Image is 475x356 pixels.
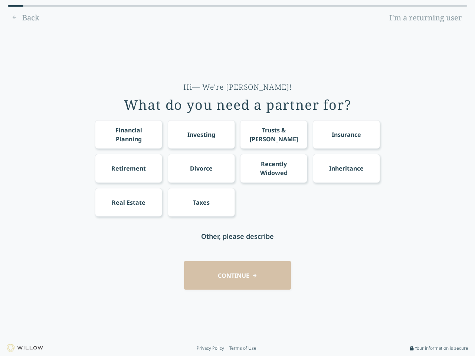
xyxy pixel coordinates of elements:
div: Divorce [190,164,213,173]
div: Retirement [111,164,146,173]
div: 0% complete [8,5,23,7]
div: Real Estate [112,198,145,207]
a: Privacy Policy [197,345,224,351]
div: Trusts & [PERSON_NAME] [247,126,301,144]
a: I'm a returning user [384,12,467,24]
div: Financial Planning [102,126,155,144]
div: Insurance [332,130,361,139]
div: What do you need a partner for? [124,98,351,112]
img: Willow logo [7,344,43,352]
div: Taxes [193,198,210,207]
a: Terms of Use [229,345,256,351]
span: Your information is secure [415,345,468,351]
div: Hi— We're [PERSON_NAME]! [183,82,292,92]
div: Investing [187,130,215,139]
div: Other, please describe [201,231,274,241]
div: Inheritance [329,164,364,173]
div: Recently Widowed [247,159,301,177]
